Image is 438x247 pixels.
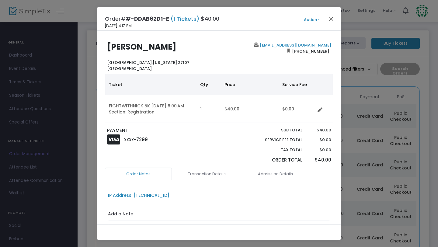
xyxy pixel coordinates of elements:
p: Sub total [251,127,302,133]
span: [PHONE_NUMBER] [290,46,331,56]
td: $40.00 [221,95,279,123]
p: $0.00 [308,147,331,153]
button: Action [294,16,330,23]
span: (1 Tickets) [169,15,201,23]
a: Order Notes [105,168,172,180]
span: [GEOGRAPHIC_DATA], [107,60,153,65]
b: [US_STATE] 27107 [GEOGRAPHIC_DATA] [107,60,189,71]
div: Data table [105,74,333,123]
td: 1 [196,95,221,123]
span: #-DDAB62D1-E [126,15,169,23]
span: XXXX [124,137,134,142]
b: [PERSON_NAME] [107,41,176,52]
button: Close [327,15,335,23]
p: PAYMENT [107,127,216,134]
p: Order Total [251,157,302,164]
span: -7299 [134,136,148,143]
th: Qty [196,74,221,95]
th: Price [221,74,279,95]
a: Transaction Details [173,168,240,180]
a: Admission Details [242,168,309,180]
span: [DATE] 4:17 PM [105,23,132,29]
a: [EMAIL_ADDRESS][DOMAIN_NAME] [259,42,331,48]
h4: Order# $40.00 [105,15,219,23]
p: Service Fee Total [251,137,302,143]
label: Add a Note [108,211,133,219]
th: Ticket [105,74,196,95]
p: $0.00 [308,137,331,143]
p: $40.00 [308,127,331,133]
div: IP Address: [TECHNICAL_ID] [108,192,169,199]
p: Tax Total [251,147,302,153]
th: Service Fee [279,74,315,95]
p: $40.00 [308,157,331,164]
td: $0.00 [279,95,315,123]
td: FIGHTWITHNICK 5K [DATE] 8:00 AM Section: Registration [105,95,196,123]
